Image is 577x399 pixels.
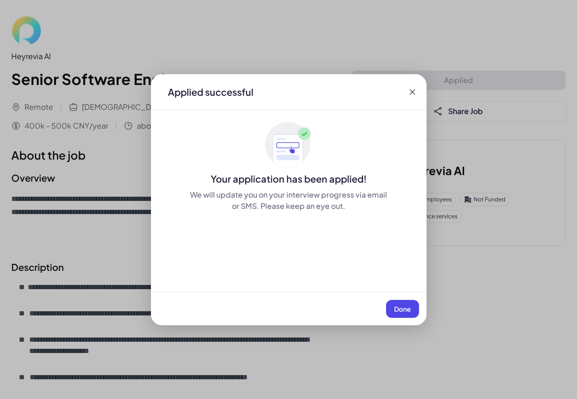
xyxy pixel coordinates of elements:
div: Your application has been applied! [151,172,427,185]
img: ApplyedMaskGroup3.svg [265,122,312,169]
div: We will update you on your interview progress via email or SMS. Please keep an eye out. [189,189,389,212]
button: Done [386,300,419,318]
div: Applied successful [168,85,253,99]
span: Done [394,305,411,313]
